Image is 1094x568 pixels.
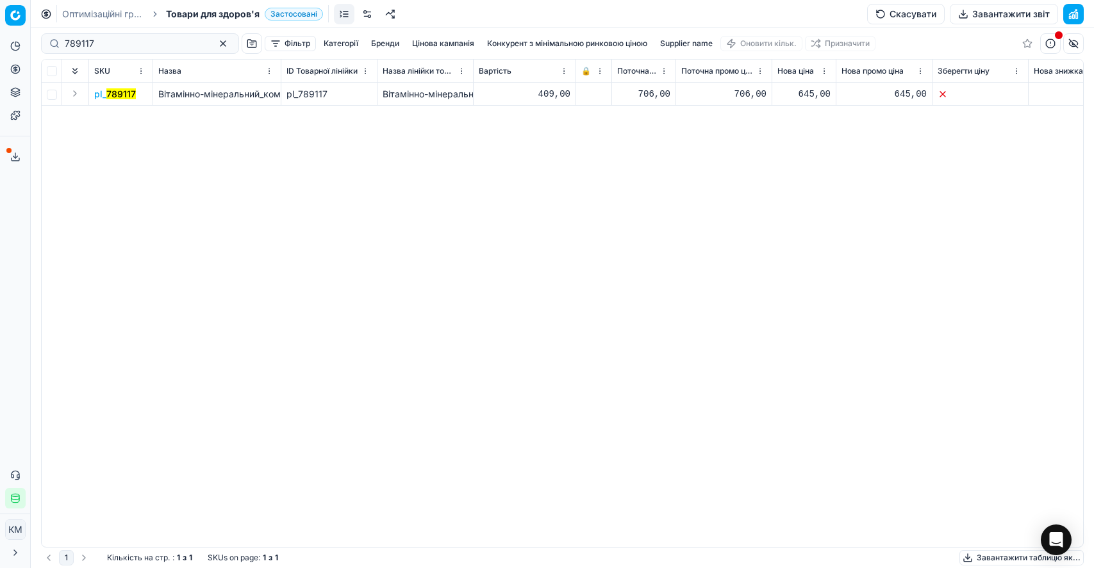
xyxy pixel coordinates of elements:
span: Вітамінно-мінеральний_комплекс_Nature's_Plus_Hema-Plex_60_капсул [158,88,465,99]
button: pl_789117 [94,88,136,101]
div: 645,00 [777,88,831,101]
span: SKU [94,66,110,76]
div: 706,00 [681,88,767,101]
span: ID Товарної лінійки [286,66,358,76]
button: Go to next page [76,550,92,565]
span: Назва лінійки товарів [383,66,455,76]
button: Expand [67,86,83,101]
div: 645,00 [841,88,927,101]
strong: 1 [189,553,192,563]
button: Конкурент з мінімальною ринковою ціною [482,36,652,51]
a: Оптимізаційні групи [62,8,144,20]
span: КM [6,520,25,539]
strong: з [269,553,272,563]
mark: 789117 [106,88,136,99]
span: SKUs on page : [208,553,260,563]
button: Оновити кільк. [720,36,802,51]
strong: 1 [263,553,266,563]
div: 706,00 [617,88,670,101]
div: : [107,553,192,563]
span: Нова ціна [777,66,814,76]
button: Expand all [67,63,83,79]
span: pl_ [94,88,136,101]
span: Кількість на стр. [107,553,170,563]
span: Назва [158,66,181,76]
span: Поточна промо ціна [681,66,754,76]
button: Supplier name [655,36,718,51]
span: Нова знижка [1034,66,1083,76]
div: 409,00 [479,88,570,101]
nav: breadcrumb [62,8,323,20]
button: Цінова кампанія [407,36,479,51]
strong: 1 [275,553,278,563]
input: Пошук по SKU або назві [65,37,205,50]
span: 🔒 [581,66,591,76]
span: Вартість [479,66,511,76]
button: Скасувати [867,4,945,24]
span: Поточна ціна [617,66,658,76]
span: Товари для здоров'я [166,8,260,20]
button: Бренди [366,36,404,51]
nav: pagination [41,550,92,565]
button: Призначити [805,36,875,51]
button: Категорії [319,36,363,51]
div: pl_789117 [286,88,372,101]
button: Завантажити звіт [950,4,1058,24]
button: Завантажити таблицю як... [959,550,1084,565]
span: Зберегти ціну [938,66,990,76]
span: Застосовані [265,8,323,20]
div: Open Intercom Messenger [1041,524,1072,555]
button: Фільтр [265,36,316,51]
button: КM [5,519,26,540]
span: Товари для здоров'яЗастосовані [166,8,323,20]
div: Вітамінно-мінеральний_комплекс_Nature's_Plus_Hema-Plex_60_капсул [383,88,468,101]
span: Нова промо ціна [841,66,904,76]
strong: з [183,553,186,563]
button: Go to previous page [41,550,56,565]
button: 1 [59,550,74,565]
strong: 1 [177,553,180,563]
